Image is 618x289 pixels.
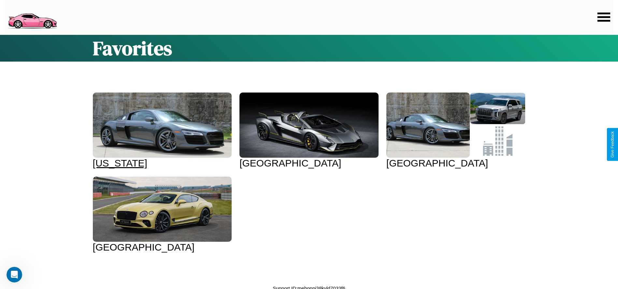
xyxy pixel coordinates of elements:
[610,131,615,158] div: Give Feedback
[93,35,525,62] h1: Favorites
[7,267,22,282] iframe: Intercom live chat
[239,158,379,169] div: [GEOGRAPHIC_DATA]
[386,158,525,169] div: [GEOGRAPHIC_DATA]
[93,158,232,169] div: [US_STATE]
[93,242,232,253] div: [GEOGRAPHIC_DATA]
[5,3,60,30] img: logo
